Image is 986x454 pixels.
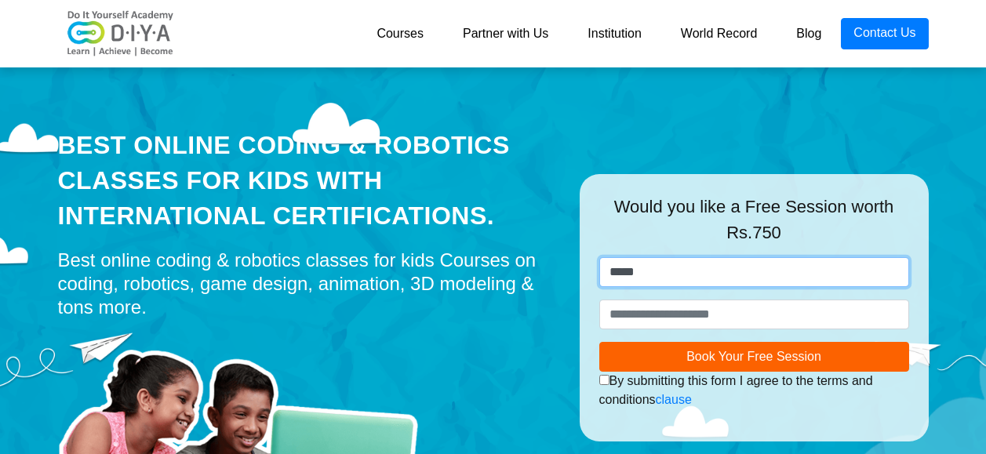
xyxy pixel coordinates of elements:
span: Book Your Free Session [686,350,821,363]
img: logo-v2.png [58,10,184,57]
button: Book Your Free Session [599,342,909,372]
a: Courses [357,18,443,49]
div: By submitting this form I agree to the terms and conditions [599,372,909,409]
a: World Record [661,18,777,49]
a: Institution [568,18,660,49]
div: Best online coding & robotics classes for kids Courses on coding, robotics, game design, animatio... [58,249,556,319]
a: Contact Us [841,18,928,49]
a: Blog [777,18,841,49]
div: Best Online Coding & Robotics Classes for kids with International Certifications. [58,128,556,233]
a: clause [656,393,692,406]
div: Would you like a Free Session worth Rs.750 [599,194,909,257]
a: Partner with Us [443,18,568,49]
